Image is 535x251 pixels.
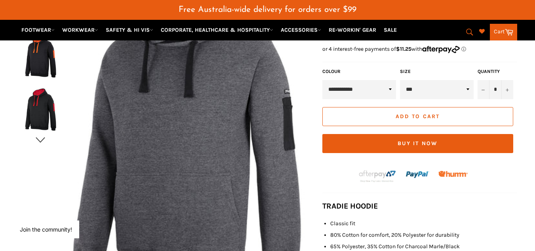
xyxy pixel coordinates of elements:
[18,23,58,37] a: FOOTWEAR
[158,23,276,37] a: CORPORATE, HEALTHCARE & HOSPITALITY
[396,113,440,120] span: Add to Cart
[330,243,517,250] li: 65% Polyester, 35% Cotton for Charcoal Marle/Black
[278,23,324,37] a: ACCESSORIES
[22,88,59,131] img: WORKIN GEAR - JB'S 350 Trade Hoodie
[478,80,489,99] button: Reduce item quantity by one
[406,163,429,186] img: paypal.png
[381,23,400,37] a: SALE
[330,231,517,239] li: 80% Cotton for comfort, 20% Polyester for durability
[322,134,513,153] button: Buy it now
[20,226,72,233] button: Join the community!
[490,24,517,40] a: Cart
[22,34,59,78] img: WORKIN GEAR - JB'S 350 Trade Hoodie
[179,6,356,14] span: Free Australia-wide delivery for orders over $99
[322,107,513,126] button: Add to Cart
[59,23,101,37] a: WORKWEAR
[103,23,156,37] a: SAFETY & HI VIS
[400,68,474,75] label: Size
[322,68,396,75] label: COLOUR
[501,80,513,99] button: Increase item quantity by one
[326,23,379,37] a: RE-WORKIN' GEAR
[478,68,513,75] label: Quantity
[438,171,468,177] img: Humm_core_logo_RGB-01_300x60px_small_195d8312-4386-4de7-b182-0ef9b6303a37.png
[322,201,378,211] strong: TRADIE HOODIE
[330,220,517,227] li: Classic fit
[358,169,397,183] img: Afterpay-Logo-on-dark-bg_large.png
